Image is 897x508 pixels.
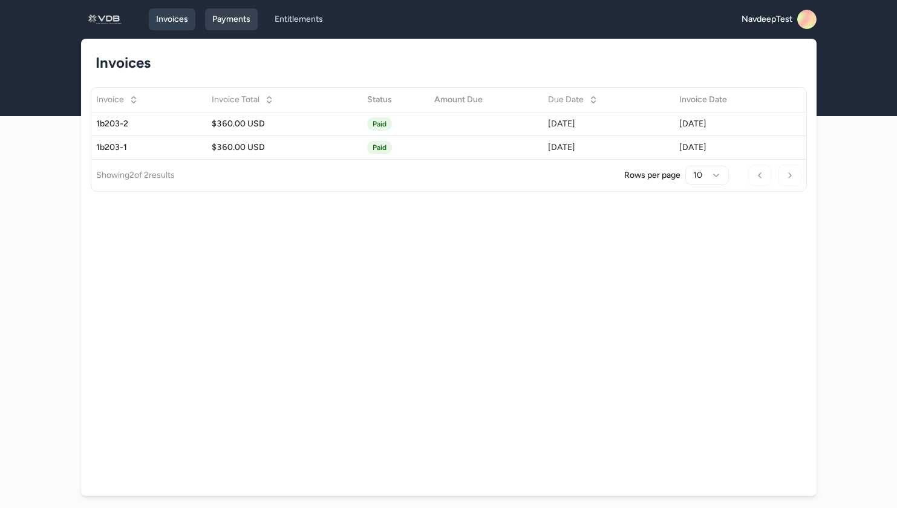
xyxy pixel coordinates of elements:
h1: Invoices [96,53,792,73]
span: NavdeepTest [742,13,792,25]
button: Due Date [541,89,605,111]
span: Paid [367,117,392,131]
div: [DATE] [548,142,670,154]
span: Invoice [96,94,124,106]
div: $360.00 USD [212,142,357,154]
th: Invoice Date [674,88,787,112]
img: logo_1740403428.png [86,10,125,29]
div: [DATE] [679,142,782,154]
button: Invoice [89,89,146,111]
p: Rows per page [624,169,680,181]
th: Amount Due [429,88,543,112]
div: 1b203-2 [96,118,203,130]
div: $360.00 USD [212,118,357,130]
button: Invoice Total [204,89,281,111]
th: Status [362,88,430,112]
p: Showing 2 of 2 results [96,169,175,181]
div: [DATE] [679,118,782,130]
a: Payments [205,8,258,30]
span: Due Date [548,94,584,106]
div: 1b203-1 [96,142,203,154]
a: Invoices [149,8,195,30]
a: Entitlements [267,8,330,30]
span: Paid [367,141,392,154]
span: Invoice Total [212,94,259,106]
a: NavdeepTest [742,10,817,29]
div: [DATE] [548,118,670,130]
